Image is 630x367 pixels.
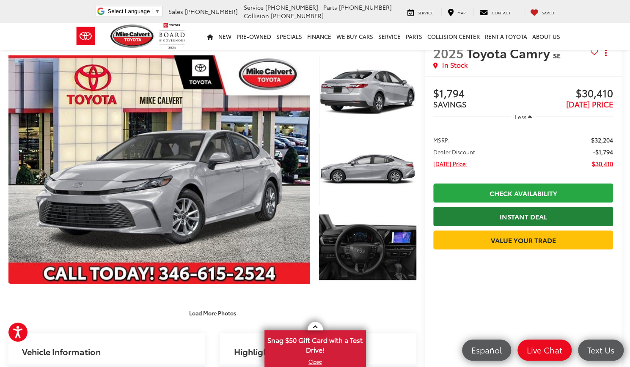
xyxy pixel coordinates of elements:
[401,8,440,16] a: Service
[433,159,467,168] span: [DATE] Price:
[271,11,324,20] span: [PHONE_NUMBER]
[274,23,305,50] a: Specials
[517,340,572,361] a: Live Chat
[234,347,318,356] h2: Highlighted Features
[318,55,417,129] img: 2025 Toyota Camry SE
[244,3,264,11] span: Service
[154,8,160,14] span: ▼
[598,45,613,60] button: Actions
[511,109,536,124] button: Less
[524,8,561,16] a: My Saved Vehicles
[334,23,376,50] a: WE BUY CARS
[319,55,416,129] a: Expand Photo 1
[433,136,450,144] span: MSRP:
[433,207,613,226] a: Instant Deal
[107,8,160,14] a: Select Language​
[442,60,468,70] span: In Stock
[168,7,183,16] span: Sales
[8,55,310,284] a: Expand Photo 0
[578,340,624,361] a: Text Us
[110,25,155,48] img: Mike Calvert Toyota
[418,10,433,15] span: Service
[592,159,613,168] span: $30,410
[433,148,475,156] span: Dealer Discount
[515,113,526,121] span: Less
[523,88,613,100] span: $30,410
[542,10,554,15] span: Saved
[553,50,561,60] span: SE
[583,345,619,355] span: Text Us
[183,305,242,320] button: Load More Photos
[566,99,613,110] span: [DATE] PRICE
[234,23,274,50] a: Pre-Owned
[323,3,337,11] span: Parts
[467,44,553,62] span: Toyota Camry
[244,11,269,20] span: Collision
[318,132,417,207] img: 2025 Toyota Camry SE
[265,3,318,11] span: [PHONE_NUMBER]
[22,347,101,356] h2: Vehicle Information
[467,345,506,355] span: Español
[425,23,482,50] a: Collision Center
[473,8,517,16] a: Contact
[605,49,606,56] span: dropdown dots
[319,133,416,206] a: Expand Photo 2
[482,23,530,50] a: Rent a Toyota
[107,8,150,14] span: Select Language
[319,211,416,284] a: Expand Photo 3
[433,44,464,62] span: 2025
[433,99,467,110] span: SAVINGS
[457,10,465,15] span: Map
[591,136,613,144] span: $32,204
[433,183,613,203] a: Check Availability
[6,55,313,285] img: 2025 Toyota Camry SE
[185,7,238,16] span: [PHONE_NUMBER]
[593,148,613,156] span: -$1,794
[70,22,102,50] img: Toyota
[530,23,563,50] a: About Us
[339,3,392,11] span: [PHONE_NUMBER]
[305,23,334,50] a: Finance
[204,23,216,50] a: Home
[265,331,365,357] span: Snag $50 Gift Card with a Test Drive!
[492,10,511,15] span: Contact
[441,8,472,16] a: Map
[216,23,234,50] a: New
[376,23,403,50] a: Service
[523,345,567,355] span: Live Chat
[318,210,417,285] img: 2025 Toyota Camry SE
[403,23,425,50] a: Parts
[462,340,511,361] a: Español
[433,230,613,249] a: Value Your Trade
[433,88,523,100] span: $1,794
